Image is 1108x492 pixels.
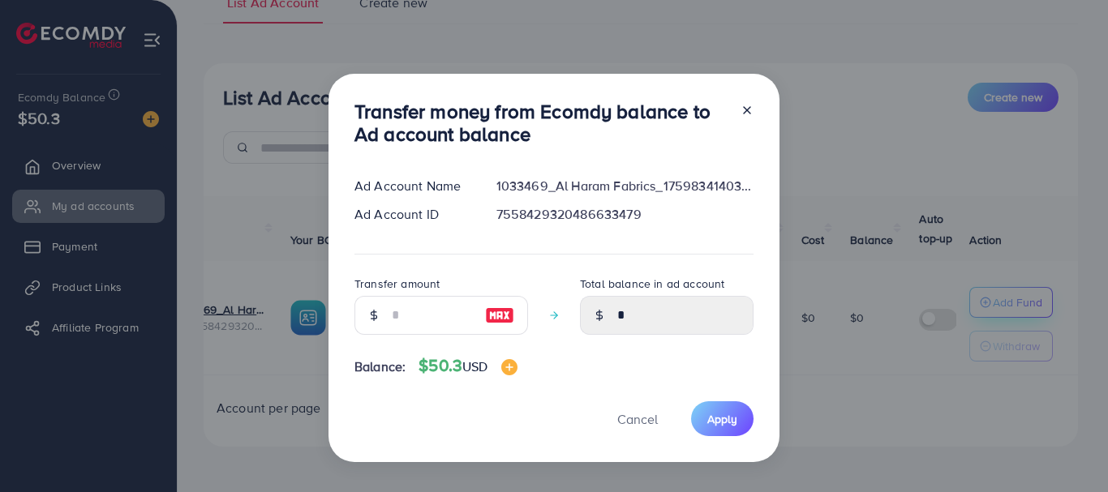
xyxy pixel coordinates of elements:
div: 1033469_Al Haram Fabrics_1759834140347 [483,177,767,195]
div: Ad Account ID [341,205,483,224]
h3: Transfer money from Ecomdy balance to Ad account balance [354,100,728,147]
div: Ad Account Name [341,177,483,195]
img: image [501,359,517,375]
button: Cancel [597,401,678,436]
label: Total balance in ad account [580,276,724,292]
span: Cancel [617,410,658,428]
span: Apply [707,411,737,427]
label: Transfer amount [354,276,440,292]
iframe: Chat [1039,419,1096,480]
img: image [485,306,514,325]
span: Balance: [354,357,406,376]
button: Apply [691,401,754,436]
span: USD [462,357,487,375]
div: 7558429320486633479 [483,205,767,224]
h4: $50.3 [419,356,517,376]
